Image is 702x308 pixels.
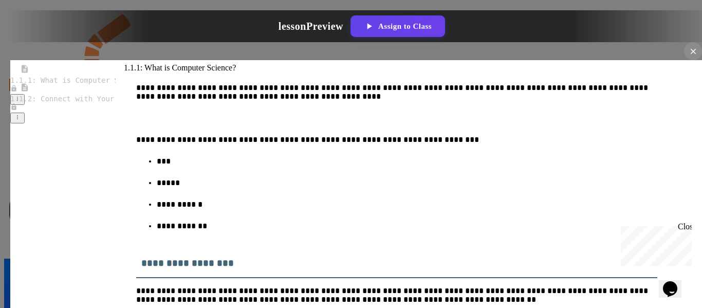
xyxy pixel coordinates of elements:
[10,76,149,84] span: 1.1.1: What is Computer Science?
[352,16,444,36] button: Assign to Class
[617,222,692,266] iframe: chat widget
[364,21,432,31] div: Assign to Class
[10,113,25,123] button: More options
[124,63,236,72] span: 1.1.1: What is Computer Science?
[4,4,71,65] div: Chat with us now!Close
[10,103,116,113] div: Unpublished
[10,95,140,103] span: 1.1.2: Connect with Your World
[279,21,343,32] div: lesson Preview
[659,267,692,298] iframe: chat widget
